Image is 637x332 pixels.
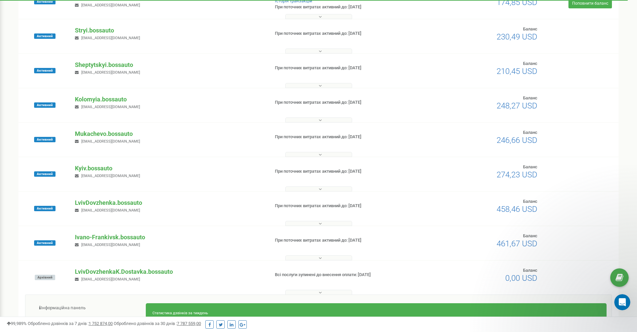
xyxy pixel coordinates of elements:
[81,3,140,7] span: [EMAIL_ADDRESS][DOMAIN_NAME]
[497,32,537,41] span: 230,49 USD
[75,26,264,35] p: Stryi.bossauto
[34,206,56,211] span: Активний
[75,198,264,207] p: LvivDovzhenka.bossauto
[75,233,264,242] p: Ivano-Frankivsk.bossauto
[177,321,201,326] u: 7 787 559,00
[81,208,140,213] span: [EMAIL_ADDRESS][DOMAIN_NAME]
[523,268,537,273] span: Баланс
[497,204,537,214] span: 458,46 USD
[81,174,140,178] span: [EMAIL_ADDRESS][DOMAIN_NAME]
[75,130,264,138] p: Mukachevo.bossauto
[275,4,414,10] p: При поточних витратах активний до: [DATE]
[34,33,56,39] span: Активний
[35,275,55,280] span: Архівний
[523,164,537,169] span: Баланс
[523,199,537,204] span: Баланс
[523,61,537,66] span: Баланс
[81,36,140,40] span: [EMAIL_ADDRESS][DOMAIN_NAME]
[275,65,414,71] p: При поточних витратах активний до: [DATE]
[497,170,537,179] span: 274,23 USD
[275,99,414,106] p: При поточних витратах активний до: [DATE]
[523,95,537,100] span: Баланс
[614,294,630,310] iframe: Intercom live chat
[81,277,140,281] span: [EMAIL_ADDRESS][DOMAIN_NAME]
[275,237,414,244] p: При поточних витратах активний до: [DATE]
[497,136,537,145] span: 246,66 USD
[30,300,146,316] a: Інформаційна панель
[89,321,113,326] u: 1 752 874,00
[275,203,414,209] p: При поточних витратах активний до: [DATE]
[34,102,56,108] span: Активний
[34,171,56,177] span: Активний
[34,137,56,142] span: Активний
[275,168,414,175] p: При поточних витратах активний до: [DATE]
[497,67,537,76] span: 210,45 USD
[505,273,537,283] span: 0,00 USD
[523,26,537,31] span: Баланс
[28,321,113,326] span: Оброблено дзвінків за 7 днів :
[34,68,56,73] span: Активний
[275,30,414,37] p: При поточних витратах активний до: [DATE]
[523,233,537,238] span: Баланс
[497,239,537,248] span: 461,67 USD
[81,105,140,109] span: [EMAIL_ADDRESS][DOMAIN_NAME]
[81,70,140,75] span: [EMAIL_ADDRESS][DOMAIN_NAME]
[81,243,140,247] span: [EMAIL_ADDRESS][DOMAIN_NAME]
[497,101,537,110] span: 248,27 USD
[75,61,264,69] p: Sheptytskyi.bossauto
[152,311,208,315] small: Статистика дзвінків за тиждень
[275,272,414,278] p: Всі послуги зупинені до внесення оплати: [DATE]
[75,95,264,104] p: Kolomyia.bossauto
[114,321,201,326] span: Оброблено дзвінків за 30 днів :
[523,130,537,135] span: Баланс
[7,321,27,326] span: 99,989%
[75,267,264,276] p: LvivDovzhenkaK.Dostavka.bossauto
[81,139,140,144] span: [EMAIL_ADDRESS][DOMAIN_NAME]
[275,134,414,140] p: При поточних витратах активний до: [DATE]
[34,240,56,246] span: Активний
[75,164,264,173] p: Kyiv.bossauto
